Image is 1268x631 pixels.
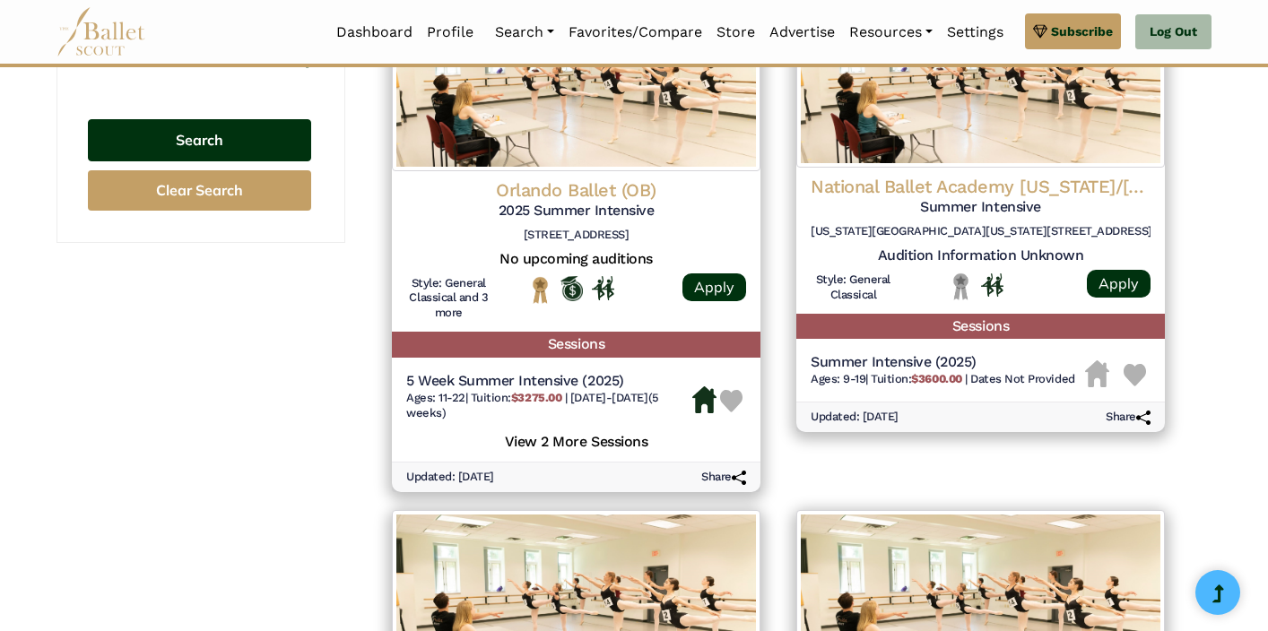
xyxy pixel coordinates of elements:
span: Ages: 9-19 [811,372,865,385]
h6: [STREET_ADDRESS] [406,228,746,243]
a: Store [709,13,762,51]
img: Housing Available [692,386,717,413]
span: Subscribe [1051,22,1113,41]
h5: Summer Intensive (2025) [811,353,1075,372]
img: Offers Scholarship [560,276,583,301]
a: Resources [842,13,940,51]
h5: Sessions [796,314,1165,340]
a: Advertise [762,13,842,51]
button: Clear Search [88,170,311,211]
h6: | | [811,372,1075,387]
span: Tuition: [471,391,565,404]
h6: Share [701,470,746,485]
img: Local [950,272,972,300]
img: In Person [981,273,1003,297]
h5: 2025 Summer Intensive [406,202,746,220]
h5: Summer Intensive [811,198,1151,217]
a: Apply [682,273,746,301]
span: Ages: 11-22 [406,391,465,404]
h6: | | [406,391,692,421]
a: Log Out [1135,14,1212,50]
h5: No upcoming auditions [406,250,746,269]
h4: Orlando Ballet (OB) [406,178,746,202]
a: Subscribe [1025,13,1121,49]
h6: Updated: [DATE] [811,410,899,425]
img: Heart [1124,364,1146,386]
h6: Style: General Classical and 3 more [406,276,491,322]
span: [DATE]-[DATE] (5 weeks) [406,391,659,419]
h4: National Ballet Academy [US_STATE]/[GEOGRAPHIC_DATA] [811,175,1151,198]
h5: Audition Information Unknown [811,246,1151,265]
h6: Share [1106,410,1151,425]
img: Housing Unavailable [1085,360,1109,387]
img: In Person [592,276,614,299]
b: $3275.00 [511,391,561,404]
img: Heart [720,390,743,412]
a: Favorites/Compare [561,13,709,51]
img: National [529,276,551,304]
img: gem.svg [1033,22,1047,41]
h6: [US_STATE][GEOGRAPHIC_DATA][US_STATE][STREET_ADDRESS] [811,224,1151,239]
h6: Style: General Classical [811,272,896,303]
button: Search [88,119,311,161]
a: Profile [420,13,481,51]
a: Search [488,13,561,51]
span: Tuition: [871,372,965,385]
a: Apply [1087,270,1151,298]
h6: Updated: [DATE] [406,470,494,485]
b: $3600.00 [911,372,961,385]
h5: Sessions [392,332,760,358]
span: Dates Not Provided [970,372,1074,385]
h5: 5 Week Summer Intensive (2025) [406,372,692,391]
a: Dashboard [329,13,420,51]
h5: View 2 More Sessions [406,428,746,452]
a: Settings [940,13,1011,51]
